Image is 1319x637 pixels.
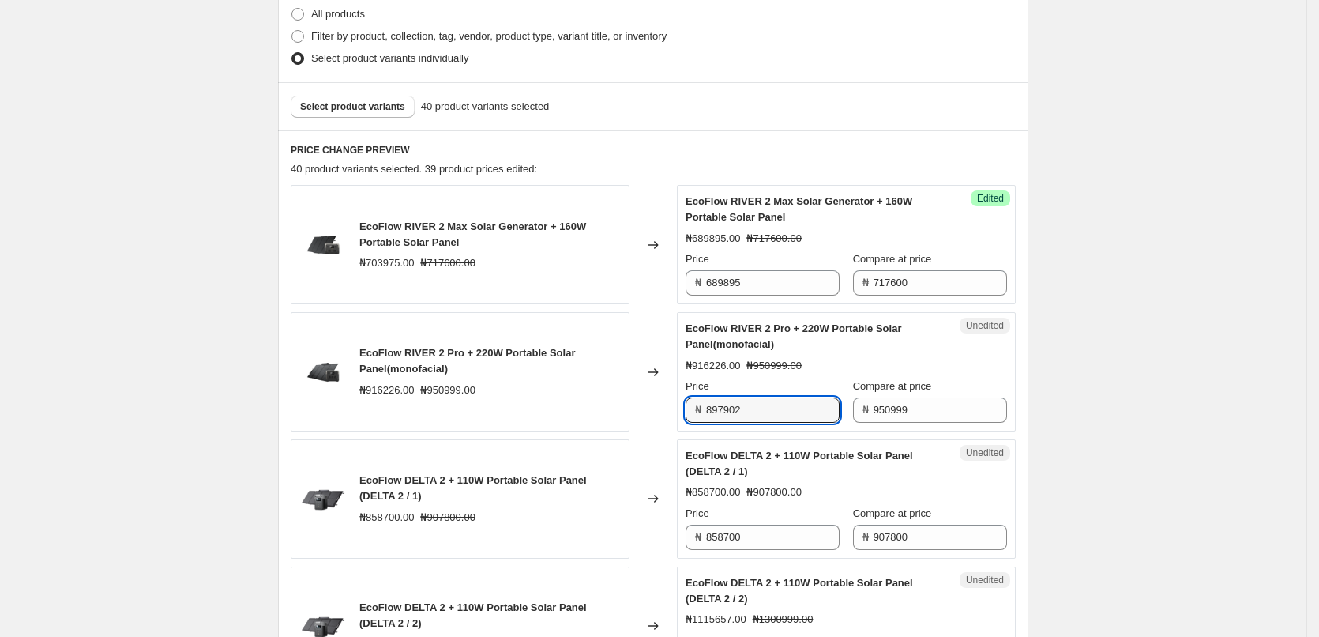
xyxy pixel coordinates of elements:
strike: ₦950999.00 [746,358,801,374]
h6: PRICE CHANGE PREVIEW [291,144,1016,156]
span: ₦ [862,277,869,288]
span: All products [311,8,365,20]
span: EcoFlow DELTA 2 + 110W Portable Solar Panel (DELTA 2 / 1) [686,450,913,477]
span: ₦ [695,531,701,543]
img: ecoflow-river-2-pro-220w-portable-solar-panel-35861880766656_80x.png [299,349,347,396]
div: ₦858700.00 [359,510,414,526]
span: ₦ [695,404,701,416]
strike: ₦907800.00 [420,510,475,526]
span: EcoFlow DELTA 2 + 110W Portable Solar Panel (DELTA 2 / 2) [359,601,587,629]
strike: ₦950999.00 [420,383,475,398]
span: ₦ [862,404,869,416]
span: EcoFlow RIVER 2 Pro + 220W Portable Solar Panel(monofacial) [686,322,901,350]
span: Compare at price [853,380,932,392]
div: ₦703975.00 [359,255,414,271]
strike: ₦717600.00 [746,231,801,247]
span: EcoFlow RIVER 2 Max Solar Generator + 160W Portable Solar Panel [686,195,912,223]
span: Select product variants [300,100,405,113]
span: 40 product variants selected [421,99,550,115]
span: Unedited [966,574,1004,586]
div: ₦916226.00 [359,383,414,398]
span: Price [686,380,709,392]
span: Select product variants individually [311,52,468,64]
div: ₦689895.00 [686,231,740,247]
span: Price [686,507,709,519]
span: Price [686,253,709,265]
div: ₦1115657.00 [686,612,746,628]
span: Compare at price [853,253,932,265]
span: EcoFlow RIVER 2 Max Solar Generator + 160W Portable Solar Panel [359,220,586,248]
span: EcoFlow DELTA 2 + 110W Portable Solar Panel (DELTA 2 / 1) [359,474,587,502]
strike: ₦1300999.00 [753,612,814,628]
span: Unedited [966,319,1004,332]
span: EcoFlow RIVER 2 Pro + 220W Portable Solar Panel(monofacial) [359,347,575,375]
span: ₦ [695,277,701,288]
strike: ₦717600.00 [420,255,475,271]
div: ₦858700.00 [686,484,740,500]
img: DELTA_2_1_110W_e19d9a7c-2996-4a7b-b0d9-75acffe46078_80x.png [299,475,347,522]
div: ₦916226.00 [686,358,740,374]
span: 40 product variants selected. 39 product prices edited: [291,163,537,175]
strike: ₦907800.00 [746,484,801,500]
span: EcoFlow DELTA 2 + 110W Portable Solar Panel (DELTA 2 / 2) [686,577,913,605]
img: ecoflow-river-2-max-160w-portable-solar-panel-35917519913152_80x.png [299,221,347,269]
span: Unedited [966,447,1004,459]
span: Filter by product, collection, tag, vendor, product type, variant title, or inventory [311,30,667,42]
button: Select product variants [291,96,415,118]
span: Compare at price [853,507,932,519]
span: Edited [977,192,1004,205]
span: ₦ [862,531,869,543]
